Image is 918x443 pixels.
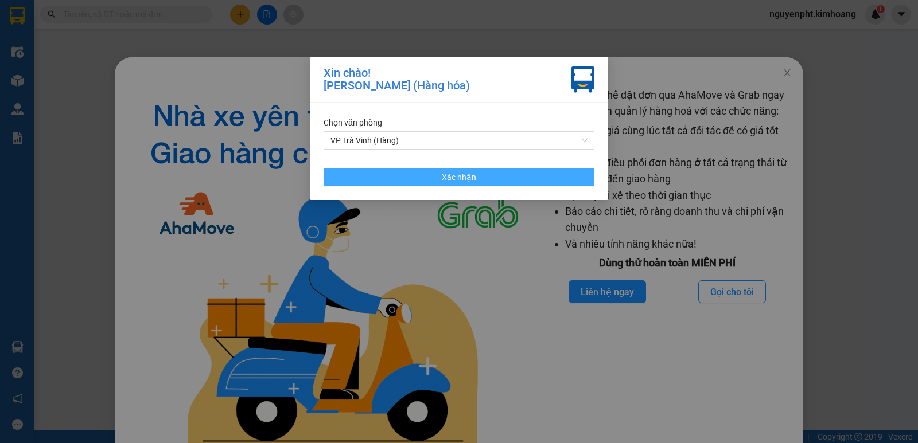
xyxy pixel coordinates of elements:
button: Xác nhận [324,168,594,186]
div: Chọn văn phòng [324,116,594,129]
span: Xác nhận [442,171,476,183]
span: VP Trà Vinh (Hàng) [330,132,588,149]
img: vxr-icon [571,66,594,93]
div: Xin chào! [PERSON_NAME] (Hàng hóa) [324,66,470,93]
